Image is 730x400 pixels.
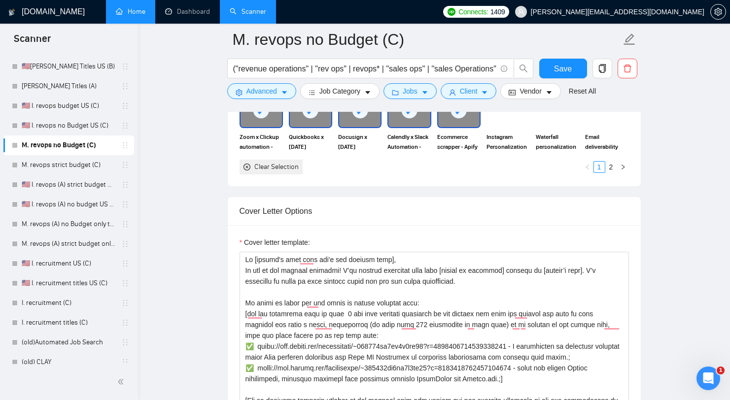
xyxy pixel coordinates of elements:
span: holder [121,299,129,307]
span: Waterfall personalization - Clay x Apify [536,132,579,152]
a: M. revops (A) no Budget only titles [22,214,115,234]
a: 🇺🇸[PERSON_NAME] Titles US (B) [22,57,115,76]
span: folder [392,89,399,96]
span: holder [121,319,129,327]
button: copy [592,59,612,78]
span: bars [309,89,315,96]
li: Previous Page [582,161,593,173]
span: holder [121,220,129,228]
span: Vendor [520,86,541,97]
span: search [514,64,533,73]
a: M. revops no Budget (C) [22,135,115,155]
a: 2 [606,162,617,172]
span: double-left [117,377,127,387]
button: settingAdvancedcaret-down [227,83,296,99]
button: barsJob Categorycaret-down [300,83,380,99]
a: dashboardDashboard [165,7,210,16]
span: info-circle [501,66,507,72]
span: holder [121,279,129,287]
img: logo [8,4,15,20]
span: Email deliverability optimization. [585,132,628,152]
a: homeHome [116,7,145,16]
span: holder [121,181,129,189]
button: search [514,59,533,78]
a: M. revops (A) strict budget only titles [22,234,115,254]
a: [PERSON_NAME] Titles (A) [22,76,115,96]
span: setting [711,8,726,16]
span: caret-down [481,89,488,96]
span: Zoom x Clickup automation - [DOMAIN_NAME] [240,132,283,152]
a: setting [710,8,726,16]
img: upwork-logo.png [448,8,455,16]
span: delete [618,64,637,73]
span: caret-down [281,89,288,96]
span: holder [121,141,129,149]
span: idcard [509,89,516,96]
span: Ecommerce scrapper - Apify x Javascript [437,132,481,152]
a: (old)Automated Job Search [22,333,115,352]
span: Jobs [403,86,417,97]
span: copy [593,64,612,73]
span: caret-down [421,89,428,96]
span: holder [121,358,129,366]
a: 🇺🇸 I. recruitment US (C) [22,254,115,273]
label: Cover letter template: [240,237,310,248]
span: holder [121,122,129,130]
span: left [585,164,591,170]
a: M. revops strict budget (C) [22,155,115,175]
span: Job Category [319,86,360,97]
a: searchScanner [230,7,266,16]
li: 2 [605,161,617,173]
span: Advanced [246,86,277,97]
input: Search Freelance Jobs... [233,63,496,75]
button: idcardVendorcaret-down [500,83,560,99]
button: left [582,161,593,173]
a: 🇺🇸 I. revops budget US (C) [22,96,115,116]
a: 🇺🇸 I. recruitment titles US (C) [22,273,115,293]
span: 1409 [490,6,505,17]
button: userClientcaret-down [441,83,497,99]
a: I. recruitment titles (C) [22,313,115,333]
span: holder [121,338,129,346]
span: Quickbooks x [DATE][DOMAIN_NAME] automation - Zapier [289,132,332,152]
a: 🇺🇸 I. revops no Budget US (C) [22,116,115,135]
span: holder [121,240,129,248]
span: Client [460,86,478,97]
span: 1 [717,367,725,374]
span: user [449,89,456,96]
span: edit [623,33,636,46]
a: 🇺🇸 I. revops (A) strict budget US only titles [22,175,115,195]
a: Reset All [569,86,596,97]
span: right [620,164,626,170]
span: Scanner [6,32,59,52]
span: Connects: [458,6,488,17]
span: caret-down [546,89,553,96]
span: close-circle [243,164,250,170]
span: holder [121,63,129,70]
button: setting [710,4,726,20]
a: I. recruitment (C) [22,293,115,313]
button: folderJobscaret-down [383,83,437,99]
div: Clear Selection [254,162,299,172]
span: holder [121,102,129,110]
span: setting [236,89,243,96]
span: holder [121,260,129,267]
a: (old) CLAY [22,352,115,372]
button: delete [618,59,637,78]
button: right [617,161,629,173]
span: holder [121,82,129,90]
li: 1 [593,161,605,173]
span: holder [121,161,129,169]
a: 🇺🇸 I. revops (A) no budget US only titles [22,195,115,214]
li: Next Page [617,161,629,173]
span: Instagram Personalization - Clay x Apify [487,132,530,152]
button: Save [539,59,587,78]
span: Calendly x Slack Automation - Zapier [387,132,431,152]
div: Cover Letter Options [240,197,629,225]
iframe: Intercom live chat [696,367,720,390]
span: user [518,8,524,15]
span: holder [121,200,129,208]
span: Docusign x [DATE] automation - Zapier [338,132,382,152]
input: Scanner name... [233,27,621,52]
a: 1 [594,162,605,172]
